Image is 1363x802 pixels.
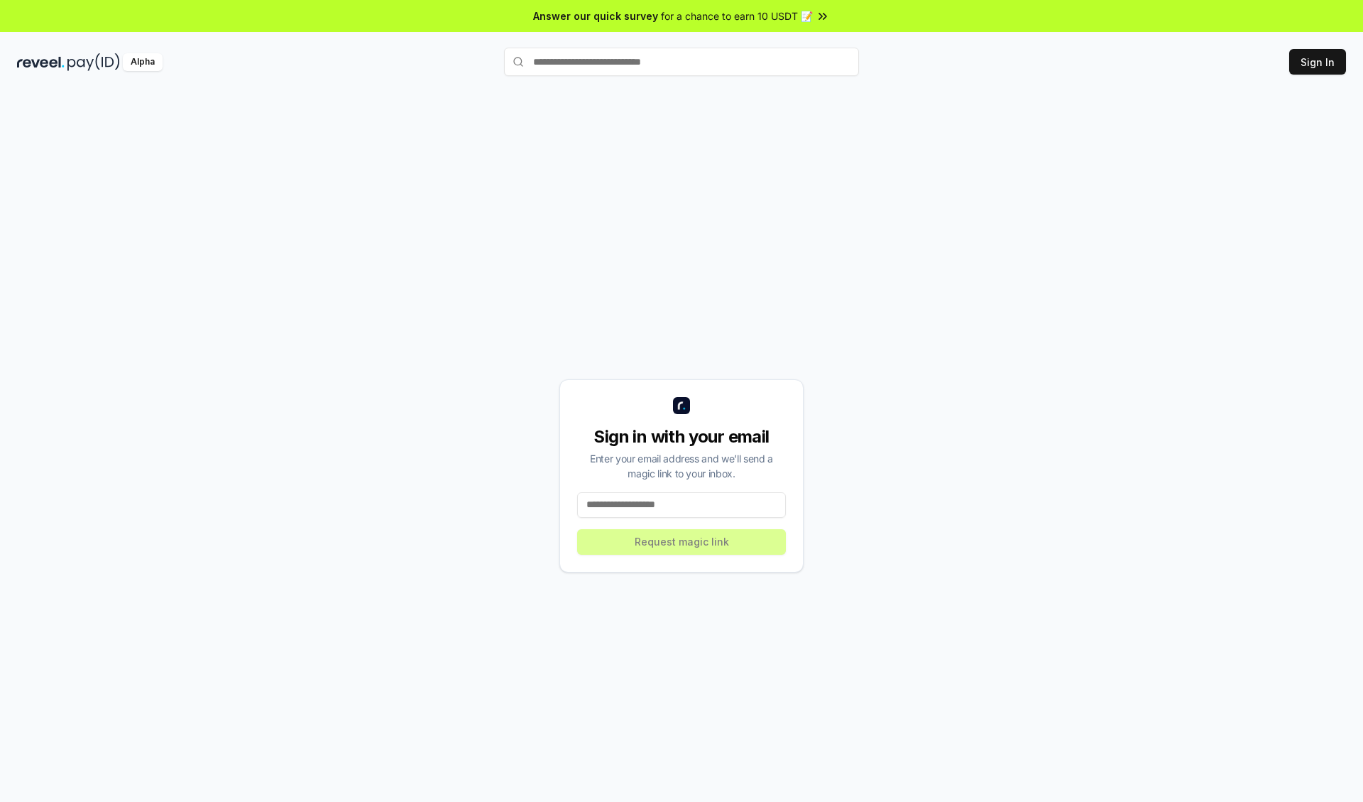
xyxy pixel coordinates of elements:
div: Enter your email address and we’ll send a magic link to your inbox. [577,451,786,481]
span: for a chance to earn 10 USDT 📝 [661,9,813,23]
div: Sign in with your email [577,426,786,448]
img: pay_id [67,53,120,71]
img: logo_small [673,397,690,414]
img: reveel_dark [17,53,65,71]
button: Sign In [1289,49,1346,75]
span: Answer our quick survey [533,9,658,23]
div: Alpha [123,53,163,71]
